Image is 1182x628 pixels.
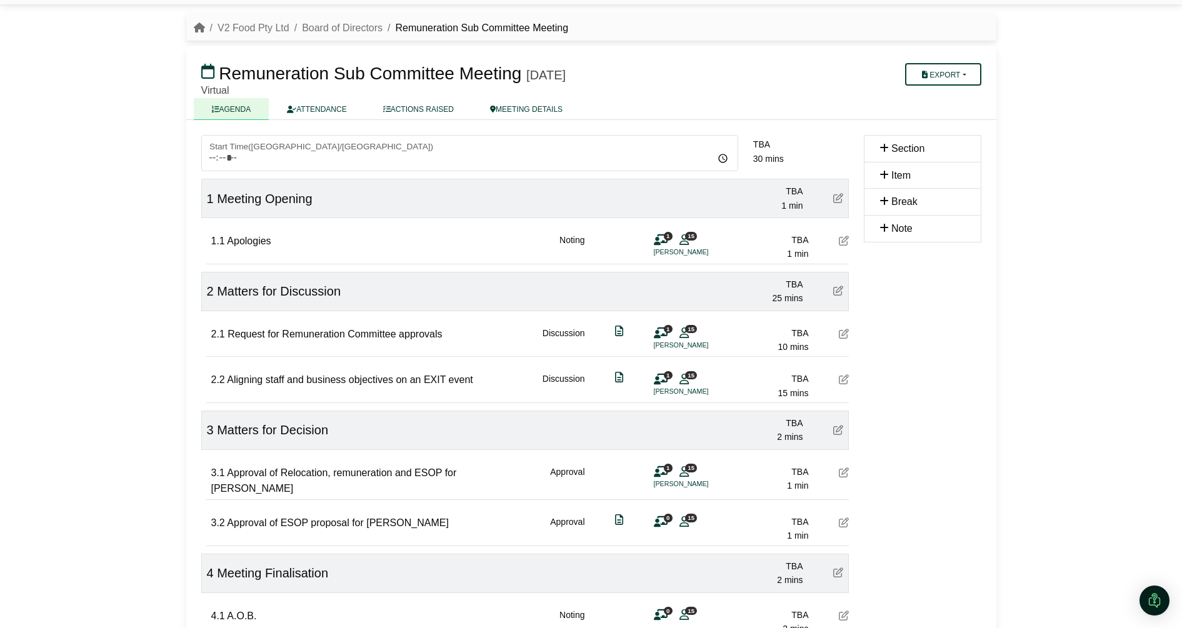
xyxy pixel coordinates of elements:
span: 2 [207,284,214,298]
span: 15 [685,325,697,333]
a: ATTENDANCE [269,98,364,120]
div: Approval [550,465,584,497]
li: [PERSON_NAME] [654,386,748,397]
span: 15 [685,371,697,379]
span: A.O.B. [227,611,256,621]
div: TBA [716,416,803,430]
span: 10 mins [778,342,808,352]
div: Open Intercom Messenger [1139,586,1169,616]
span: 15 mins [778,388,808,398]
span: Meeting Opening [217,192,312,206]
span: 2.1 [211,329,225,339]
span: 15 [685,514,697,522]
a: Board of Directors [302,22,383,33]
span: 4.1 [211,611,225,621]
span: Apologies [227,236,271,246]
div: TBA [716,559,803,573]
span: Item [891,170,911,181]
li: [PERSON_NAME] [654,247,748,257]
div: Noting [559,233,584,261]
div: TBA [721,326,809,340]
span: 25 mins [772,293,803,303]
a: MEETING DETAILS [472,98,581,120]
span: Matters for Decision [217,423,328,437]
span: 15 [685,232,697,240]
div: TBA [753,137,849,151]
div: TBA [721,608,809,622]
span: 1 [207,192,214,206]
span: 2.2 [211,374,225,385]
span: 3.1 [211,467,225,478]
span: 30 mins [753,154,784,164]
span: 4 [207,566,214,580]
div: TBA [721,515,809,529]
span: 1 min [787,531,808,541]
span: Break [891,196,918,207]
button: Export [905,63,981,86]
span: 1 [664,464,673,472]
span: Aligning staff and business objectives on an EXIT event [227,374,473,385]
div: [DATE] [526,67,566,82]
a: AGENDA [194,98,269,120]
div: TBA [716,184,803,198]
span: Approval of Relocation, remuneration and ESOP for [PERSON_NAME] [211,467,457,494]
span: 2 mins [777,432,803,442]
div: TBA [721,233,809,247]
span: 15 [685,464,697,472]
span: Virtual [201,85,229,96]
div: TBA [721,465,809,479]
span: 1.1 [211,236,225,246]
span: 1 [664,325,673,333]
span: 1 [664,371,673,379]
span: 1 min [787,249,808,259]
li: Remuneration Sub Committee Meeting [383,20,568,36]
span: 1 [664,232,673,240]
li: [PERSON_NAME] [654,340,748,351]
span: 3.2 [211,517,225,528]
div: Discussion [543,326,585,354]
span: Meeting Finalisation [217,566,328,580]
span: Note [891,223,913,234]
div: TBA [721,372,809,386]
span: 1 min [787,481,808,491]
span: Section [891,143,924,154]
span: 1 min [781,201,803,211]
span: 3 [207,423,214,437]
div: Discussion [543,372,585,400]
div: TBA [716,277,803,291]
span: 0 [664,514,673,522]
span: Matters for Discussion [217,284,341,298]
a: V2 Food Pty Ltd [218,22,289,33]
span: 2 mins [777,575,803,585]
span: Request for Remuneration Committee approvals [228,329,442,339]
span: Approval of ESOP proposal for [PERSON_NAME] [227,517,449,528]
a: ACTIONS RAISED [365,98,472,120]
li: [PERSON_NAME] [654,479,748,489]
span: Remuneration Sub Committee Meeting [219,64,521,83]
span: 15 [685,607,697,615]
div: Approval [550,515,584,543]
nav: breadcrumb [194,20,569,36]
span: 0 [664,607,673,615]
